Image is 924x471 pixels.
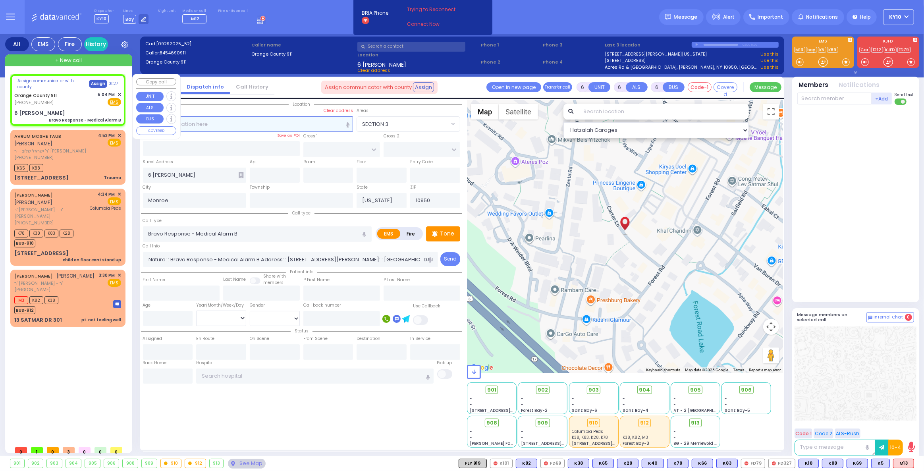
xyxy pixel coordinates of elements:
[85,459,100,468] div: 905
[31,37,55,51] div: EMS
[521,407,548,413] span: Forest Bay-2
[230,83,274,91] a: Call History
[14,164,28,172] span: K65
[470,434,473,440] span: -
[822,459,843,468] div: K88
[893,459,914,468] div: ALS
[792,39,854,45] label: EMS
[145,59,249,66] label: Orange County 911
[362,120,388,128] span: SECTION 3
[98,191,115,197] span: 4:34 PM
[692,459,713,468] div: K66
[690,386,701,394] span: 905
[667,459,689,468] div: BLS
[325,83,412,91] span: Assign communicator with county
[104,459,119,468] div: 906
[185,459,206,468] div: 912
[889,14,902,21] span: KY10
[44,296,58,304] span: K38
[868,316,872,320] img: comment-alt.png
[626,82,648,92] button: ALS
[123,459,138,468] div: 908
[31,12,84,22] img: Logo
[357,184,368,191] label: State
[143,277,166,283] label: First Name
[118,272,121,279] span: ✕
[90,205,121,211] span: Columbia Peds
[223,276,246,283] label: Last Name
[161,459,181,468] div: 910
[118,91,121,98] span: ✕
[835,429,860,438] button: ALS-Rush
[470,407,545,413] span: [STREET_ADDRESS][PERSON_NAME]
[827,47,838,53] a: K69
[14,99,54,106] span: [PHONE_NUMBER]
[156,41,191,47] span: [09292025_52]
[79,447,91,453] span: 0
[29,296,43,304] span: K82
[714,82,737,92] button: Covered
[572,440,647,446] span: [STREET_ADDRESS][PERSON_NAME]
[250,184,270,191] label: Township
[238,172,244,178] span: Other building occupants
[763,319,779,335] button: Map camera controls
[470,396,473,402] span: -
[470,402,473,407] span: -
[357,42,465,52] input: Search a contact
[486,419,497,427] span: 908
[196,360,214,366] label: Hospital
[17,78,88,90] span: Assign communicator with county
[108,279,121,287] span: EMS
[136,126,176,135] button: COVERED
[191,15,199,22] span: M12
[768,459,795,468] div: FD327
[136,103,164,112] button: ALS
[160,50,186,56] span: 8454690911
[572,429,603,434] span: Columbia Peds
[303,277,330,283] label: P First Name
[538,386,548,394] span: 902
[663,82,685,92] button: BUS
[14,316,62,324] div: 13 SATMAR DR 301
[871,459,890,468] div: BLS
[28,459,43,468] div: 902
[723,14,735,21] span: Alert
[572,396,574,402] span: -
[145,50,249,56] label: Caller:
[263,280,284,286] span: members
[725,396,727,402] span: -
[357,117,449,131] span: SECTION 3
[113,300,121,308] img: message-box.svg
[871,47,883,53] a: 1212
[384,277,410,283] label: P Last Name
[490,459,513,468] div: K101
[572,402,574,407] span: -
[196,336,214,342] label: En Route
[866,312,914,322] button: Internal Chat 0
[357,52,478,58] label: Location
[143,243,160,249] label: Call Info
[410,336,430,342] label: In Service
[587,419,600,427] div: 910
[357,61,406,67] span: 6 [PERSON_NAME]
[692,459,713,468] div: BLS
[487,386,496,394] span: 901
[410,159,433,165] label: Entry Code
[14,192,53,198] a: [PERSON_NAME]
[806,47,817,53] a: bay
[839,81,880,90] button: Notifications
[400,229,422,239] label: Fire
[99,272,115,278] span: 3:30 PM
[143,360,167,366] label: Back Home
[118,132,121,139] span: ✕
[440,252,460,266] button: Send
[357,108,368,114] label: Areas
[642,459,664,468] div: BLS
[63,447,75,453] span: 3
[516,459,537,468] div: BLS
[543,42,602,48] span: Phone 3
[814,429,833,438] button: Code 2
[592,459,614,468] div: BLS
[81,317,121,323] div: pt. not feeling well
[143,302,151,309] label: Age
